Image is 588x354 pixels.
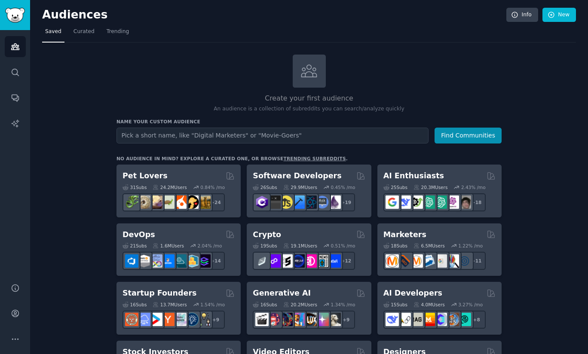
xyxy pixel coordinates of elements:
[185,195,199,209] img: PetAdvice
[458,195,471,209] img: ArtificalIntelligence
[386,195,399,209] img: GoogleGeminiAI
[153,184,187,190] div: 24.2M Users
[458,243,483,249] div: 1.22 % /mo
[315,254,329,268] img: CryptoNews
[116,128,429,143] input: Pick a short name, like "Digital Marketers" or "Movie-Goers"
[116,93,502,104] h2: Create your first audience
[149,254,162,268] img: Docker_DevOps
[104,25,132,43] a: Trending
[337,193,355,211] div: + 19
[337,311,355,329] div: + 9
[107,28,129,36] span: Trending
[283,184,317,190] div: 29.9M Users
[422,313,435,326] img: MistralAI
[253,229,281,240] h2: Crypto
[267,313,281,326] img: dalle2
[283,302,317,308] div: 20.2M Users
[413,184,447,190] div: 20.3M Users
[283,156,346,161] a: trending subreddits
[468,311,486,329] div: + 8
[45,28,61,36] span: Saved
[122,229,155,240] h2: DevOps
[422,254,435,268] img: Emailmarketing
[468,193,486,211] div: + 18
[383,243,407,249] div: 18 Sub s
[435,128,502,143] button: Find Communities
[383,302,407,308] div: 15 Sub s
[70,25,98,43] a: Curated
[207,252,225,270] div: + 14
[255,313,269,326] img: aivideo
[434,195,447,209] img: chatgpt_prompts_
[116,105,502,113] p: An audience is a collection of subreddits you can search/analyze quickly
[185,254,199,268] img: aws_cdk
[337,252,355,270] div: + 12
[315,313,329,326] img: starryai
[413,302,445,308] div: 4.0M Users
[303,195,317,209] img: reactnative
[468,252,486,270] div: + 11
[303,313,317,326] img: FluxAI
[291,254,305,268] img: web3
[5,8,25,23] img: GummySearch logo
[122,171,168,181] h2: Pet Lovers
[173,313,187,326] img: indiehackers
[42,25,64,43] a: Saved
[413,243,445,249] div: 6.5M Users
[506,8,538,22] a: Info
[331,184,355,190] div: 0.45 % /mo
[446,313,459,326] img: llmops
[331,243,355,249] div: 0.51 % /mo
[173,195,187,209] img: cockatiel
[122,243,147,249] div: 21 Sub s
[153,302,187,308] div: 13.7M Users
[198,243,222,249] div: 2.04 % /mo
[446,254,459,268] img: MarketingResearch
[434,313,447,326] img: OpenSourceAI
[398,254,411,268] img: bigseo
[137,254,150,268] img: AWS_Certified_Experts
[137,195,150,209] img: ballpython
[398,195,411,209] img: DeepSeek
[125,195,138,209] img: herpetology
[200,302,225,308] div: 1.54 % /mo
[410,254,423,268] img: AskMarketing
[207,311,225,329] div: + 9
[328,313,341,326] img: DreamBooth
[383,184,407,190] div: 25 Sub s
[279,254,293,268] img: ethstaker
[410,313,423,326] img: Rag
[279,195,293,209] img: learnjavascript
[383,229,426,240] h2: Marketers
[73,28,95,36] span: Curated
[116,119,502,125] h3: Name your custom audience
[161,313,175,326] img: ycombinator
[446,195,459,209] img: OpenAIDev
[458,254,471,268] img: OnlineMarketing
[207,193,225,211] div: + 24
[434,254,447,268] img: googleads
[253,243,277,249] div: 19 Sub s
[122,184,147,190] div: 31 Sub s
[422,195,435,209] img: chatgpt_promptDesign
[253,184,277,190] div: 26 Sub s
[137,313,150,326] img: SaaS
[542,8,576,22] a: New
[458,302,483,308] div: 3.27 % /mo
[255,195,269,209] img: csharp
[197,254,211,268] img: PlatformEngineers
[386,313,399,326] img: DeepSeek
[173,254,187,268] img: platformengineering
[383,171,444,181] h2: AI Enthusiasts
[253,288,311,299] h2: Generative AI
[383,288,442,299] h2: AI Developers
[149,195,162,209] img: leopardgeckos
[122,288,196,299] h2: Startup Founders
[291,313,305,326] img: sdforall
[398,313,411,326] img: LangChain
[197,195,211,209] img: dogbreed
[283,243,317,249] div: 19.1M Users
[291,195,305,209] img: iOSProgramming
[116,156,348,162] div: No audience in mind? Explore a curated one, or browse .
[185,313,199,326] img: Entrepreneurship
